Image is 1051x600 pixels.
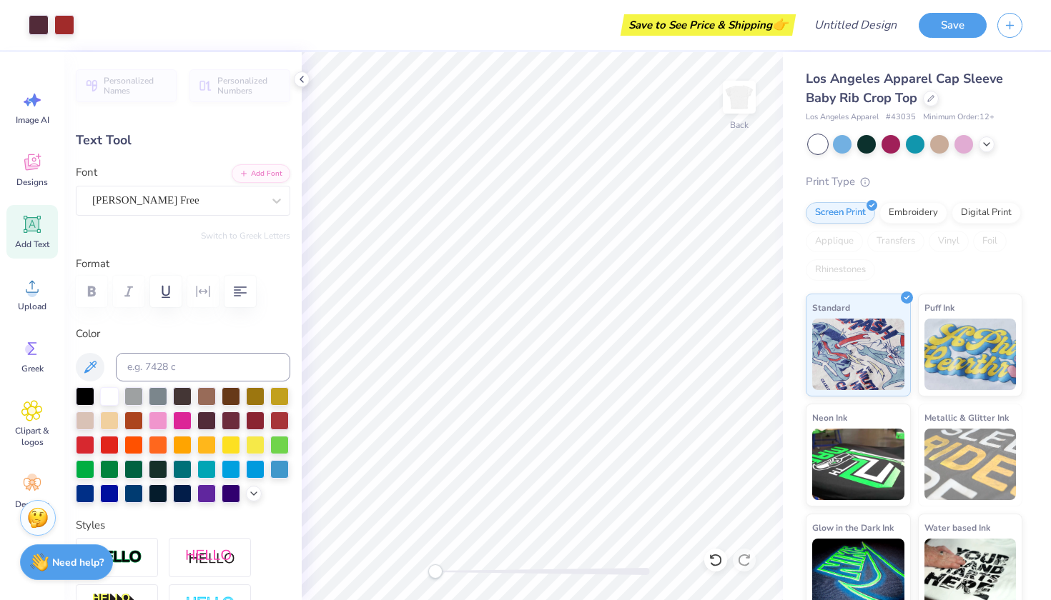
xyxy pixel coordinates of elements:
[772,16,788,33] span: 👉
[15,499,49,510] span: Decorate
[9,425,56,448] span: Clipart & logos
[879,202,947,224] div: Embroidery
[803,11,908,39] input: Untitled Design
[18,301,46,312] span: Upload
[624,14,792,36] div: Save to See Price & Shipping
[217,76,282,96] span: Personalized Numbers
[232,164,290,183] button: Add Font
[812,300,850,315] span: Standard
[16,114,49,126] span: Image AI
[76,256,290,272] label: Format
[104,76,168,96] span: Personalized Names
[725,83,754,111] img: Back
[806,202,875,224] div: Screen Print
[185,549,235,566] img: Shadow
[76,164,97,181] label: Font
[924,410,1009,425] span: Metallic & Glitter Ink
[919,13,987,38] button: Save
[806,259,875,281] div: Rhinestones
[189,69,290,102] button: Personalized Numbers
[806,174,1022,190] div: Print Type
[973,231,1007,252] div: Foil
[16,176,48,188] span: Designs
[812,520,894,535] span: Glow in the Dark Ink
[15,239,49,250] span: Add Text
[76,326,290,342] label: Color
[92,549,142,566] img: Stroke
[924,520,990,535] span: Water based Ink
[806,111,879,124] span: Los Angeles Apparel
[952,202,1021,224] div: Digital Print
[812,429,904,500] img: Neon Ink
[730,119,749,131] div: Back
[806,231,863,252] div: Applique
[806,70,1003,106] span: Los Angeles Apparel Cap Sleeve Baby Rib Crop Top
[924,319,1017,390] img: Puff Ink
[867,231,924,252] div: Transfers
[76,517,105,534] label: Styles
[428,564,443,579] div: Accessibility label
[76,69,177,102] button: Personalized Names
[812,319,904,390] img: Standard
[76,131,290,150] div: Text Tool
[21,363,44,374] span: Greek
[116,353,290,381] input: e.g. 7428 c
[924,300,954,315] span: Puff Ink
[886,111,916,124] span: # 43035
[201,230,290,241] button: Switch to Greek Letters
[929,231,969,252] div: Vinyl
[924,429,1017,500] img: Metallic & Glitter Ink
[812,410,847,425] span: Neon Ink
[52,556,104,569] strong: Need help?
[923,111,995,124] span: Minimum Order: 12 +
